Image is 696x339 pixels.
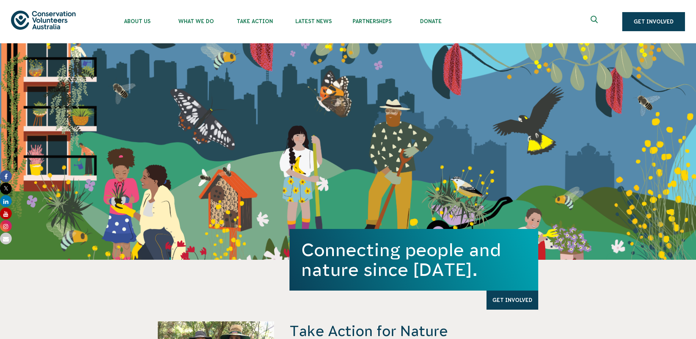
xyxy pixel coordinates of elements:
[108,18,167,24] span: About Us
[167,18,225,24] span: What We Do
[591,16,600,28] span: Expand search box
[301,240,526,280] h1: Connecting people and nature since [DATE].
[586,13,604,30] button: Expand search box Close search box
[11,11,76,29] img: logo.svg
[343,18,401,24] span: Partnerships
[487,291,538,310] a: Get Involved
[225,18,284,24] span: Take Action
[401,18,460,24] span: Donate
[284,18,343,24] span: Latest News
[622,12,685,31] a: Get Involved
